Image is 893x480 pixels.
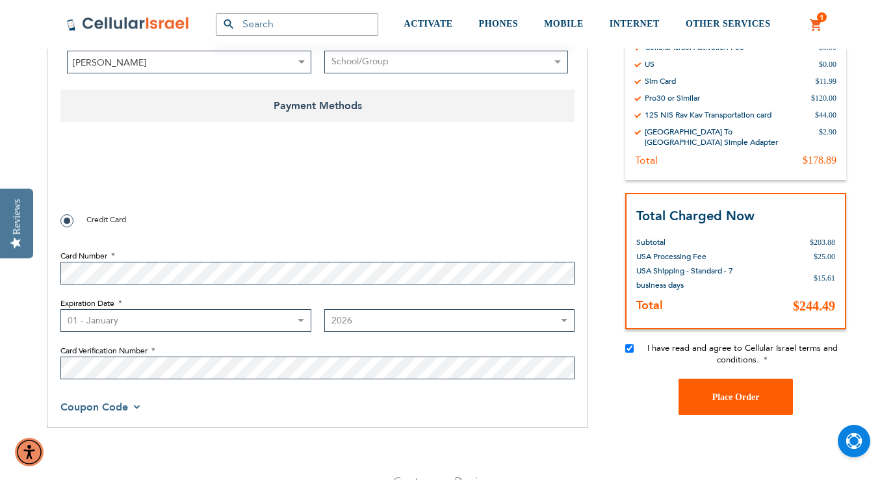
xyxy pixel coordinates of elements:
[86,214,126,225] span: Credit Card
[60,251,107,261] span: Card Number
[60,90,575,122] span: Payment Methods
[636,266,733,290] span: USA Shipping - Standard - 7 business days
[793,299,835,313] span: $244.49
[645,127,809,147] div: [GEOGRAPHIC_DATA] To [GEOGRAPHIC_DATA] Simple Adapter
[216,13,378,36] input: Search
[686,19,771,29] span: OTHER SERVICES
[810,238,835,247] span: $203.88
[60,346,148,356] span: Card Verification Number
[635,154,658,167] div: Total
[809,18,823,33] a: 1
[645,76,676,86] div: Sim Card
[636,297,663,314] strong: Total
[712,392,760,402] span: Place Order
[820,12,824,23] span: 1
[645,59,654,69] div: US
[67,51,311,73] span: Keser Chaya
[68,51,311,74] span: Keser Chaya
[645,93,700,103] div: Pro30 or Similar
[479,19,519,29] span: PHONES
[60,400,128,414] span: Coupon Code
[815,76,836,86] div: $11.99
[645,110,771,120] div: 125 NIS Rav Kav Transportation card
[814,273,835,283] span: $15.61
[66,16,190,32] img: Cellular Israel Logo
[814,252,835,261] span: $25.00
[15,438,44,466] div: Accessibility Menu
[803,154,836,167] div: $178.89
[544,19,584,29] span: MOBILE
[647,342,838,366] span: I have read and agree to Cellular Israel terms and conditions.
[811,93,836,103] div: $120.00
[815,110,836,120] div: $44.00
[610,19,660,29] span: INTERNET
[636,207,755,225] strong: Total Charged Now
[60,151,258,202] iframe: To enrich screen reader interactions, please activate Accessibility in Grammarly extension settings
[60,298,114,309] span: Expiration Date
[679,379,793,415] button: Place Order
[636,225,738,249] th: Subtotal
[11,199,23,234] div: Reviews
[819,127,836,147] div: $2.90
[819,59,836,69] div: $0.00
[636,251,706,262] span: USA Processing Fee
[404,19,453,29] span: ACTIVATE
